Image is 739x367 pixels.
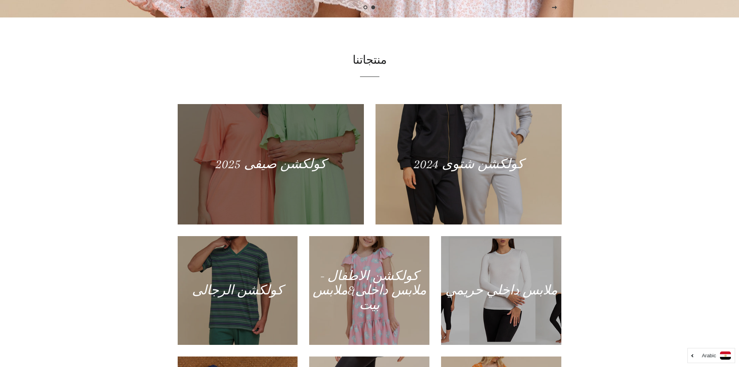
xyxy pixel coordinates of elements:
[441,236,561,345] a: ملابس داخلي حريمي
[178,104,364,224] a: كولكشن صيفى 2025
[370,3,377,11] a: الصفحه 1current
[178,52,562,69] h2: منتجاتنا
[309,236,429,345] a: كولكشن الاطفال - ملابس داخلى&ملابس بيت
[362,3,370,11] a: تحميل الصور 2
[178,236,298,345] a: كولكشن الرجالى
[692,351,731,360] a: Arabic
[376,104,562,224] a: كولكشن شتوى 2024
[702,353,716,358] i: Arabic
